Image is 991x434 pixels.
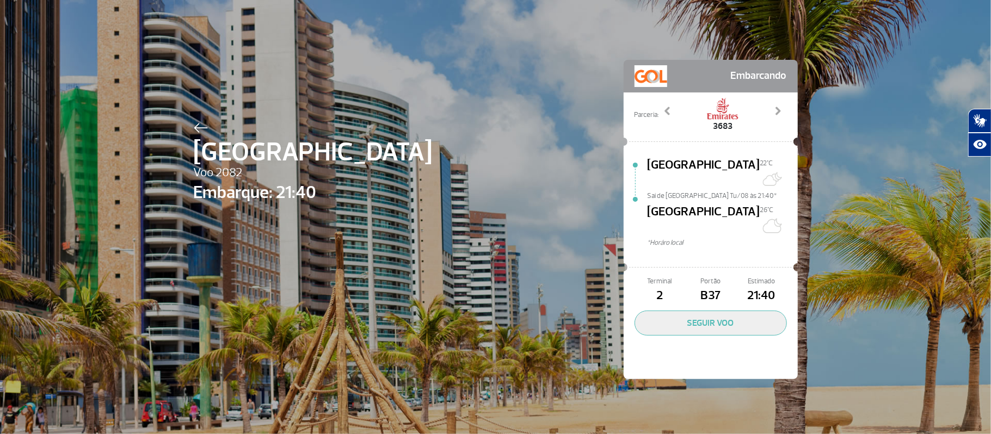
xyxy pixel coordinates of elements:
[760,215,782,237] img: Céu limpo
[760,206,774,214] span: 26°C
[635,276,685,287] span: Terminal
[685,287,736,305] span: B37
[760,159,773,168] span: 22°C
[736,287,786,305] span: 21:40
[194,179,433,206] span: Embarque: 21:40
[647,156,760,191] span: [GEOGRAPHIC_DATA]
[685,276,736,287] span: Portão
[635,287,685,305] span: 2
[194,164,433,182] span: Voo 2082
[194,133,433,172] span: [GEOGRAPHIC_DATA]
[635,311,787,336] button: SEGUIR VOO
[968,109,991,133] button: Abrir tradutor de língua de sinais.
[706,120,739,133] span: 3683
[635,110,659,120] span: Parceria:
[647,191,798,199] span: Sai de [GEOGRAPHIC_DATA] Tu/08 às 21:40*
[647,203,760,238] span: [GEOGRAPHIC_DATA]
[731,65,787,87] span: Embarcando
[647,238,798,248] span: *Horáro local
[736,276,786,287] span: Estimado
[760,168,782,190] img: Muitas nuvens
[968,133,991,157] button: Abrir recursos assistivos.
[968,109,991,157] div: Plugin de acessibilidade da Hand Talk.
